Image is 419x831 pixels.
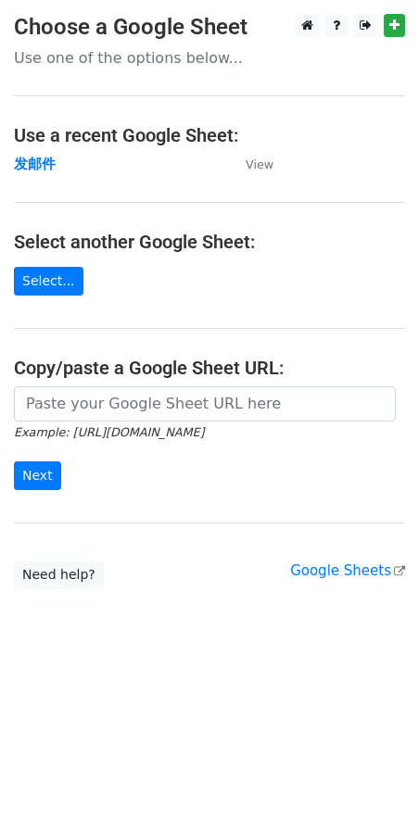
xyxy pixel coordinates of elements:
[246,157,273,171] small: View
[14,461,61,490] input: Next
[14,124,405,146] h4: Use a recent Google Sheet:
[14,48,405,68] p: Use one of the options below...
[290,562,405,579] a: Google Sheets
[14,560,104,589] a: Need help?
[14,357,405,379] h4: Copy/paste a Google Sheet URL:
[14,267,83,296] a: Select...
[14,14,405,41] h3: Choose a Google Sheet
[14,425,204,439] small: Example: [URL][DOMAIN_NAME]
[14,156,56,172] a: 发邮件
[14,231,405,253] h4: Select another Google Sheet:
[227,156,273,172] a: View
[14,386,396,422] input: Paste your Google Sheet URL here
